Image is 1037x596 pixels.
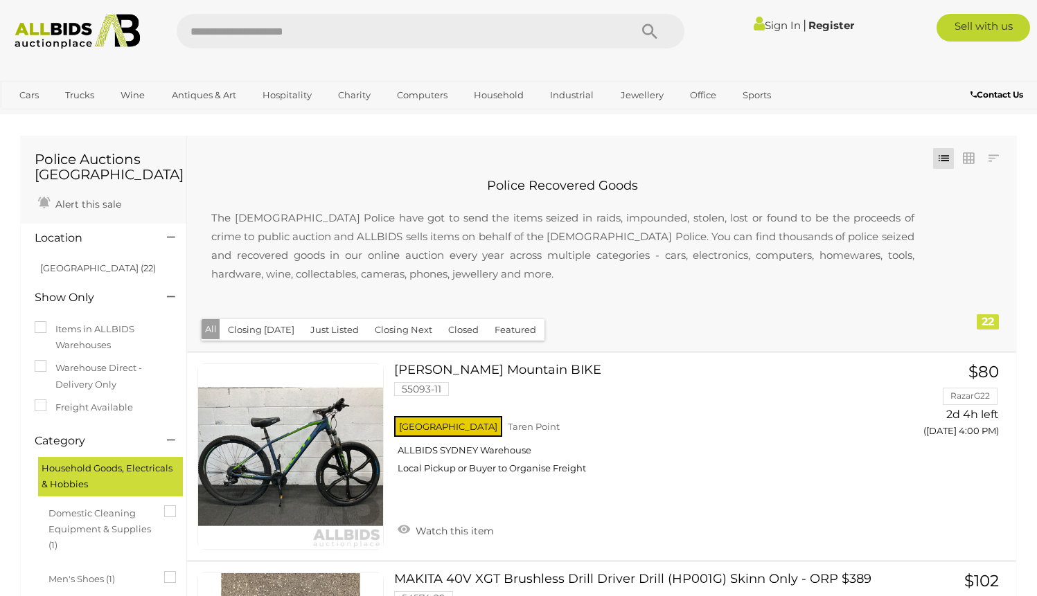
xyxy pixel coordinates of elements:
h2: Police Recovered Goods [197,179,928,193]
a: Jewellery [612,84,673,107]
span: Domestic Cleaning Equipment & Supplies (1) [48,502,152,554]
button: Closed [440,319,487,341]
a: Contact Us [970,87,1027,102]
button: Closing [DATE] [220,319,303,341]
a: Watch this item [394,519,497,540]
a: Office [681,84,725,107]
a: $80 RazarG22 2d 4h left ([DATE] 4:00 PM) [889,363,1003,444]
p: The [DEMOGRAPHIC_DATA] Police have got to send the items seized in raids, impounded, stolen, lost... [197,195,928,297]
span: Watch this item [412,525,494,537]
button: All [202,319,220,339]
button: Featured [486,319,544,341]
div: Household Goods, Electricals & Hobbies [38,457,183,496]
button: Just Listed [302,319,367,341]
div: 22 [977,314,999,329]
a: Computers [388,84,457,107]
label: Freight Available [35,399,133,415]
a: [GEOGRAPHIC_DATA] (22) [40,262,156,273]
a: Trucks [56,84,103,107]
img: Allbids.com.au [8,14,148,49]
a: Sign In [754,19,801,32]
b: Contact Us [970,89,1023,100]
a: Industrial [541,84,603,107]
button: Closing Next [366,319,441,341]
a: Charity [329,84,380,107]
h4: Location [35,232,146,244]
span: Men's Shoes (1) [48,568,152,587]
a: Wine [112,84,154,107]
h1: Police Auctions [GEOGRAPHIC_DATA] [35,152,172,182]
span: $80 [968,362,999,381]
a: [PERSON_NAME] Mountain BIKE 55093-11 [GEOGRAPHIC_DATA] Taren Point ALLBIDS SYDNEY Warehouse Local... [405,363,867,485]
a: [GEOGRAPHIC_DATA] [10,107,127,129]
span: Alert this sale [52,198,121,210]
a: Hospitality [254,84,321,107]
a: Sports [734,84,780,107]
a: Household [465,84,533,107]
a: Register [808,19,854,32]
h4: Category [35,435,146,447]
a: Sell with us [937,14,1030,42]
a: Cars [10,84,48,107]
label: Warehouse Direct - Delivery Only [35,360,172,392]
a: Antiques & Art [163,84,245,107]
h4: Show Only [35,291,146,304]
label: Items in ALLBIDS Warehouses [35,321,172,354]
button: Search [615,14,684,48]
span: | [803,17,806,33]
a: Alert this sale [35,192,125,213]
span: $102 [964,571,999,590]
